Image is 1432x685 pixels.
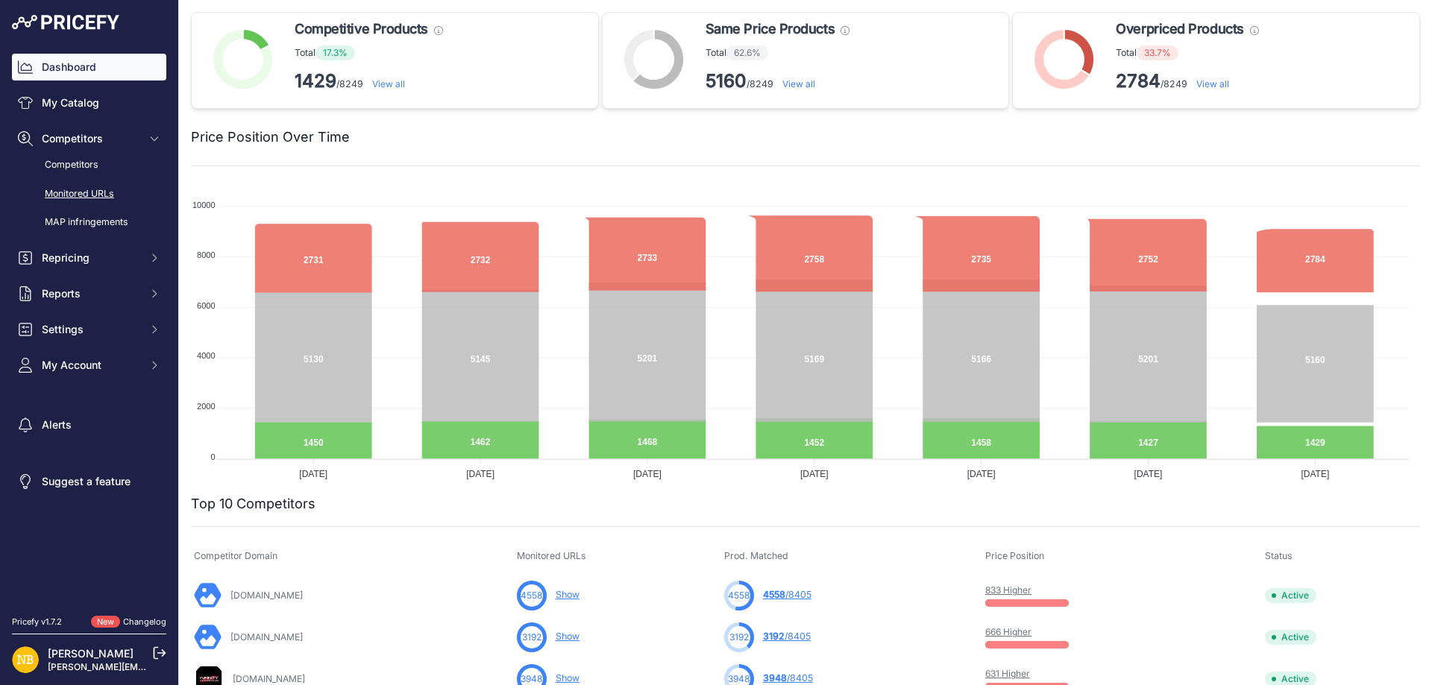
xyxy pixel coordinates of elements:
span: New [91,616,120,628]
tspan: 6000 [197,301,215,310]
h2: Price Position Over Time [191,127,350,148]
span: 3192 [729,631,749,644]
p: /8249 [706,69,850,93]
span: 4558 [763,589,785,600]
span: Prod. Matched [724,550,788,561]
button: Repricing [12,244,166,271]
tspan: 8000 [197,250,215,259]
strong: 5160 [706,70,747,92]
span: Competitor Domain [194,550,277,561]
a: Show [556,631,580,642]
a: [DOMAIN_NAME] [230,631,303,643]
span: Repricing [42,250,139,265]
tspan: [DATE] [1301,469,1329,479]
a: 631 Higher [985,668,1030,679]
span: 4558 [728,589,750,602]
a: [DOMAIN_NAME] [233,673,305,684]
span: Active [1265,630,1316,645]
a: 3192/8405 [763,631,811,642]
a: [PERSON_NAME][EMAIL_ADDRESS][DOMAIN_NAME] [48,661,277,672]
a: [DOMAIN_NAME] [230,590,303,601]
p: Total [1116,45,1258,60]
span: Overpriced Products [1116,19,1243,40]
a: [PERSON_NAME] [48,647,134,660]
tspan: 2000 [197,402,215,411]
a: Alerts [12,411,166,438]
button: Reports [12,280,166,307]
a: Competitors [12,152,166,178]
p: /8249 [295,69,443,93]
a: Show [556,589,580,600]
span: Same Price Products [706,19,835,40]
a: 3948/8405 [763,672,813,684]
div: Pricefy v1.7.2 [12,616,62,628]
span: 62.6% [726,45,768,60]
button: Competitors [12,125,166,152]
span: 3948 [763,672,787,684]
span: 3192 [763,631,785,642]
span: Reports [42,286,139,301]
tspan: [DATE] [1134,469,1163,479]
a: Suggest a feature [12,468,166,495]
a: View all [372,78,405,89]
span: Settings [42,322,139,337]
span: Competitive Products [295,19,428,40]
strong: 2784 [1116,70,1161,92]
a: 4558/8405 [763,589,811,600]
a: My Catalog [12,89,166,116]
tspan: 0 [210,452,215,461]
button: My Account [12,352,166,379]
tspan: [DATE] [633,469,662,479]
span: Active [1265,588,1316,603]
tspan: [DATE] [299,469,327,479]
img: Pricefy Logo [12,15,119,30]
a: 666 Higher [985,626,1031,637]
button: Settings [12,316,166,343]
a: View all [782,78,815,89]
tspan: 10000 [192,201,216,209]
span: Price Position [985,550,1044,561]
a: Monitored URLs [12,181,166,207]
a: 833 Higher [985,584,1031,596]
span: Competitors [42,131,139,146]
tspan: 4000 [197,351,215,360]
a: View all [1196,78,1229,89]
span: Monitored URLs [517,550,586,561]
a: Dashboard [12,54,166,81]
tspan: [DATE] [800,469,829,479]
span: 3192 [522,631,541,644]
span: My Account [42,358,139,373]
span: 17.3% [315,45,355,60]
nav: Sidebar [12,54,166,598]
a: Changelog [123,616,166,627]
span: 4558 [521,589,542,602]
strong: 1429 [295,70,336,92]
a: MAP infringements [12,209,166,236]
h2: Top 10 Competitors [191,493,315,514]
tspan: [DATE] [967,469,996,479]
p: Total [706,45,850,60]
span: 33.7% [1137,45,1178,60]
tspan: [DATE] [466,469,494,479]
p: Total [295,45,443,60]
a: Show [556,672,580,684]
span: Status [1265,550,1293,561]
p: /8249 [1116,69,1258,93]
